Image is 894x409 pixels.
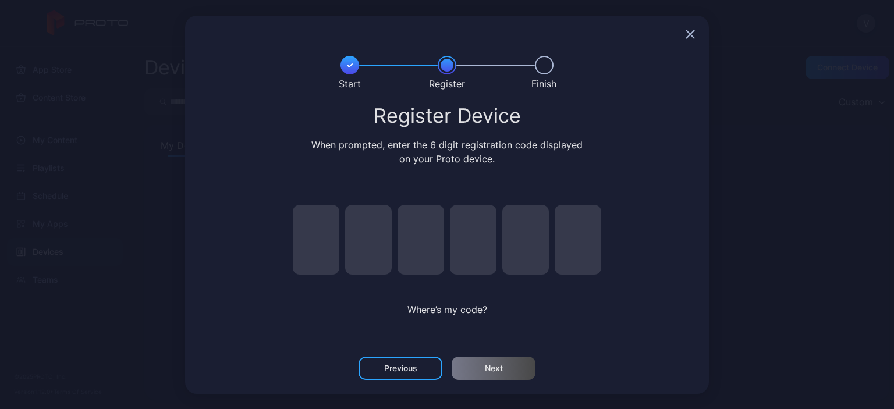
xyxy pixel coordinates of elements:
[429,77,465,91] div: Register
[293,205,339,275] input: pin code 1 of 6
[309,138,586,166] div: When prompted, enter the 6 digit registration code displayed on your Proto device.
[502,205,549,275] input: pin code 5 of 6
[485,364,503,373] div: Next
[339,77,361,91] div: Start
[359,357,442,380] button: Previous
[531,77,556,91] div: Finish
[199,105,695,126] div: Register Device
[345,205,392,275] input: pin code 2 of 6
[407,304,487,315] span: Where’s my code?
[555,205,601,275] input: pin code 6 of 6
[450,205,496,275] input: pin code 4 of 6
[452,357,535,380] button: Next
[398,205,444,275] input: pin code 3 of 6
[384,364,417,373] div: Previous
